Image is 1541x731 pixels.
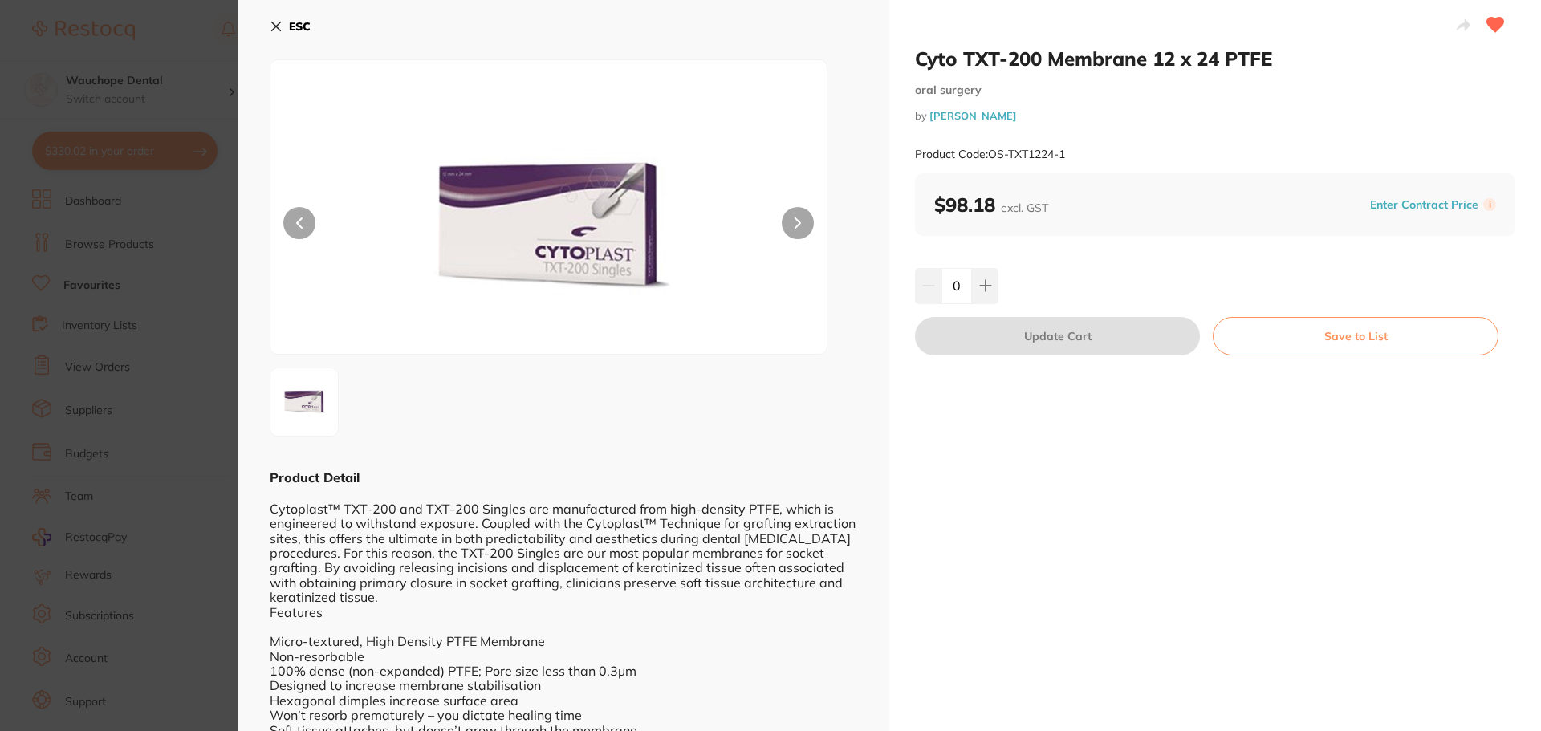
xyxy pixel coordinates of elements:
small: by [915,110,1515,122]
button: Enter Contract Price [1365,197,1483,213]
img: MjQtMS5qcGc [275,373,333,431]
b: Product Detail [270,469,360,485]
button: Save to List [1213,317,1498,355]
button: Update Cart [915,317,1200,355]
a: [PERSON_NAME] [929,109,1017,122]
b: $98.18 [934,193,1048,217]
button: ESC [270,13,311,40]
span: excl. GST [1001,201,1048,215]
b: ESC [289,19,311,34]
small: oral surgery [915,83,1515,97]
label: i [1483,198,1496,211]
small: Product Code: OS-TXT1224-1 [915,148,1065,161]
img: MjQtMS5qcGc [382,100,716,354]
h2: Cyto TXT-200 Membrane 12 x 24 PTFE [915,47,1515,71]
